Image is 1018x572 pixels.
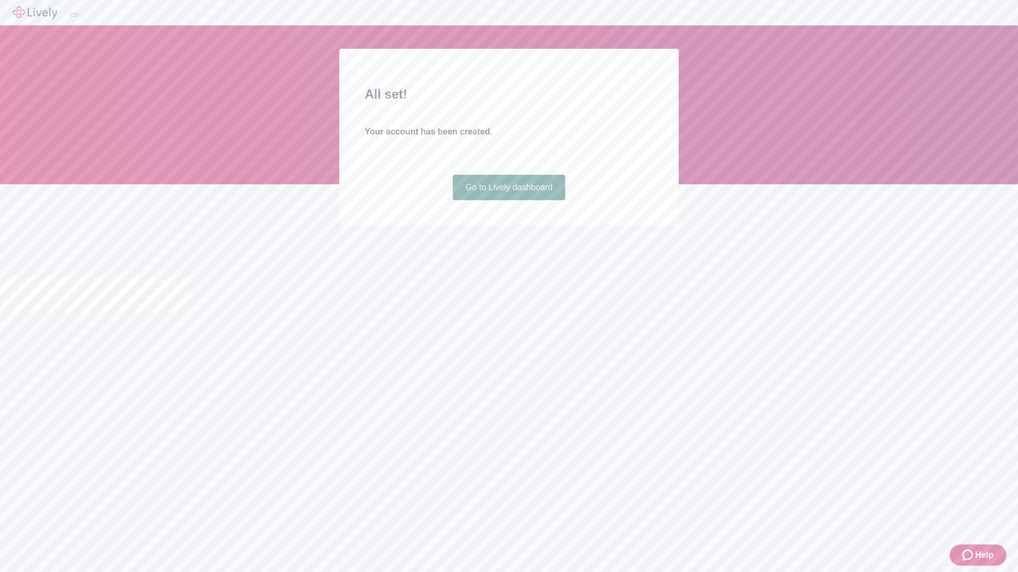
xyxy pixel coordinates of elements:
[975,549,994,561] span: Help
[950,544,1006,566] button: Zendesk support iconHelp
[13,6,57,19] img: Lively
[453,175,566,200] a: Go to Lively dashboard
[962,549,975,561] svg: Zendesk support icon
[70,13,78,16] button: Log out
[365,85,653,104] h2: All set!
[365,126,653,138] h4: Your account has been created.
